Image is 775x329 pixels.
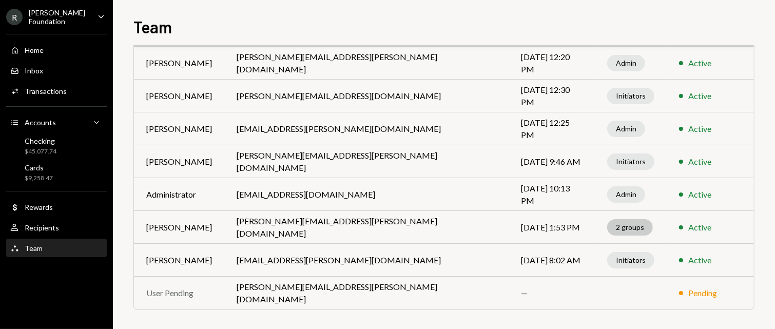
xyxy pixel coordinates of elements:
[134,47,224,80] td: [PERSON_NAME]
[6,218,107,237] a: Recipients
[25,118,56,127] div: Accounts
[224,112,509,145] td: [EMAIL_ADDRESS][PERSON_NAME][DOMAIN_NAME]
[224,47,509,80] td: [PERSON_NAME][EMAIL_ADDRESS][PERSON_NAME][DOMAIN_NAME]
[688,123,711,135] div: Active
[607,55,645,71] div: Admin
[688,287,717,299] div: Pending
[25,137,56,145] div: Checking
[25,244,43,253] div: Team
[224,211,509,244] td: [PERSON_NAME][EMAIL_ADDRESS][PERSON_NAME][DOMAIN_NAME]
[607,252,654,268] div: Initiators
[224,178,509,211] td: [EMAIL_ADDRESS][DOMAIN_NAME]
[509,211,595,244] td: [DATE] 1:53 PM
[688,221,711,234] div: Active
[29,8,89,26] div: [PERSON_NAME] Foundation
[688,90,711,102] div: Active
[509,244,595,277] td: [DATE] 8:02 AM
[607,186,645,203] div: Admin
[25,87,67,95] div: Transactions
[6,239,107,257] a: Team
[134,112,224,145] td: [PERSON_NAME]
[607,121,645,137] div: Admin
[134,211,224,244] td: [PERSON_NAME]
[134,244,224,277] td: [PERSON_NAME]
[6,133,107,158] a: Checking$45,077.74
[146,287,212,299] div: User Pending
[509,112,595,145] td: [DATE] 12:25 PM
[25,203,53,211] div: Rewards
[224,80,509,112] td: [PERSON_NAME][EMAIL_ADDRESS][DOMAIN_NAME]
[509,145,595,178] td: [DATE] 9:46 AM
[25,147,56,156] div: $45,077.74
[6,82,107,100] a: Transactions
[25,46,44,54] div: Home
[509,47,595,80] td: [DATE] 12:20 PM
[134,145,224,178] td: [PERSON_NAME]
[688,254,711,266] div: Active
[509,178,595,211] td: [DATE] 10:13 PM
[134,178,224,211] td: Administrator
[688,156,711,168] div: Active
[25,66,43,75] div: Inbox
[133,16,172,37] h1: Team
[6,61,107,80] a: Inbox
[688,188,711,201] div: Active
[6,9,23,25] div: R
[6,113,107,131] a: Accounts
[25,223,59,232] div: Recipients
[607,219,653,236] div: 2 groups
[607,153,654,170] div: Initiators
[688,57,711,69] div: Active
[134,80,224,112] td: [PERSON_NAME]
[6,41,107,59] a: Home
[6,160,107,185] a: Cards$9,258.47
[224,277,509,309] td: [PERSON_NAME][EMAIL_ADDRESS][PERSON_NAME][DOMAIN_NAME]
[224,145,509,178] td: [PERSON_NAME][EMAIL_ADDRESS][PERSON_NAME][DOMAIN_NAME]
[25,163,53,172] div: Cards
[25,174,53,183] div: $9,258.47
[6,198,107,216] a: Rewards
[509,277,595,309] td: —
[607,88,654,104] div: Initiators
[509,80,595,112] td: [DATE] 12:30 PM
[224,244,509,277] td: [EMAIL_ADDRESS][PERSON_NAME][DOMAIN_NAME]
